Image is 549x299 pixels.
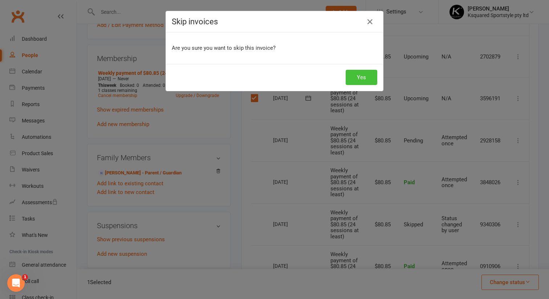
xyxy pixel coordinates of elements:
span: 1 [22,274,28,280]
iframe: Intercom live chat [7,274,25,292]
h4: Skip invoices [172,17,377,26]
button: Close [364,16,376,28]
button: Yes [346,70,377,85]
span: Are you sure you want to skip this invoice? [172,45,276,51]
